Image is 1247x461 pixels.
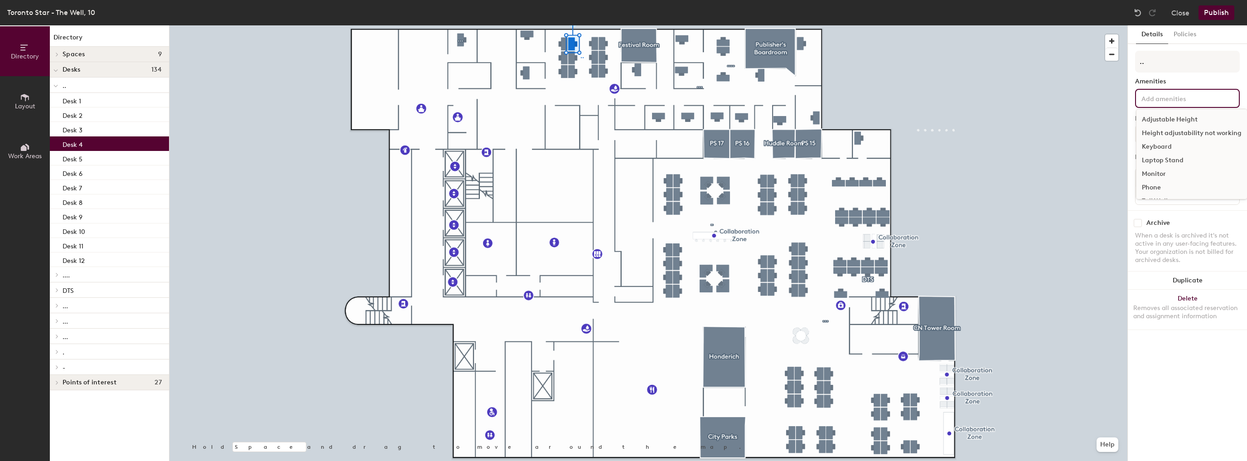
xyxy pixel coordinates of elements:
[15,102,35,110] span: Layout
[63,364,65,372] span: -
[63,254,85,265] p: Desk 12
[1136,113,1247,126] div: Adjustable Height
[63,196,82,207] p: Desk 8
[63,333,68,341] span: ...
[155,379,162,386] span: 27
[63,82,66,90] span: ..
[1140,92,1221,103] input: Add amenities
[1148,8,1157,17] img: Redo
[1136,154,1247,167] div: Laptop Stand
[63,240,83,250] p: Desk 11
[1136,181,1247,194] div: Phone
[7,7,95,18] div: Toronto Star - The Well, 10
[63,182,82,192] p: Desk 7
[1146,219,1170,227] div: Archive
[63,272,70,279] span: ....
[1135,126,1240,142] button: Assigned
[1135,232,1240,264] div: When a desk is archived it's not active in any user-facing features. Your organization is not bil...
[63,349,64,356] span: .
[63,379,116,386] span: Points of interest
[63,138,82,149] p: Desk 4
[11,53,39,60] span: Directory
[1171,5,1189,20] button: Close
[1136,126,1247,140] div: Height adjustability not working
[63,167,82,178] p: Desk 6
[158,51,162,58] span: 9
[50,33,169,47] h1: Directory
[1128,272,1247,290] button: Duplicate
[1168,25,1202,44] button: Policies
[8,152,42,160] span: Work Areas
[63,95,81,105] p: Desk 1
[63,109,82,120] p: Desk 2
[1199,5,1234,20] button: Publish
[1136,167,1247,181] div: Monitor
[1136,25,1168,44] button: Details
[1128,290,1247,330] button: DeleteRemoves all associated reservation and assignment information
[1097,437,1118,452] button: Help
[63,318,68,325] span: ...
[63,287,74,295] span: DTS
[1136,194,1247,208] div: Tall Wall
[1136,140,1247,154] div: Keyboard
[151,66,162,73] span: 134
[63,124,82,134] p: Desk 3
[1133,8,1142,17] img: Undo
[63,153,82,163] p: Desk 5
[63,225,85,236] p: Desk 10
[63,66,80,73] span: Desks
[63,51,85,58] span: Spaces
[1135,115,1240,122] div: Desk Type
[1133,304,1242,320] div: Removes all associated reservation and assignment information
[1135,78,1240,85] div: Amenities
[63,211,82,221] p: Desk 9
[63,302,68,310] span: ...
[1135,154,1152,161] div: Desks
